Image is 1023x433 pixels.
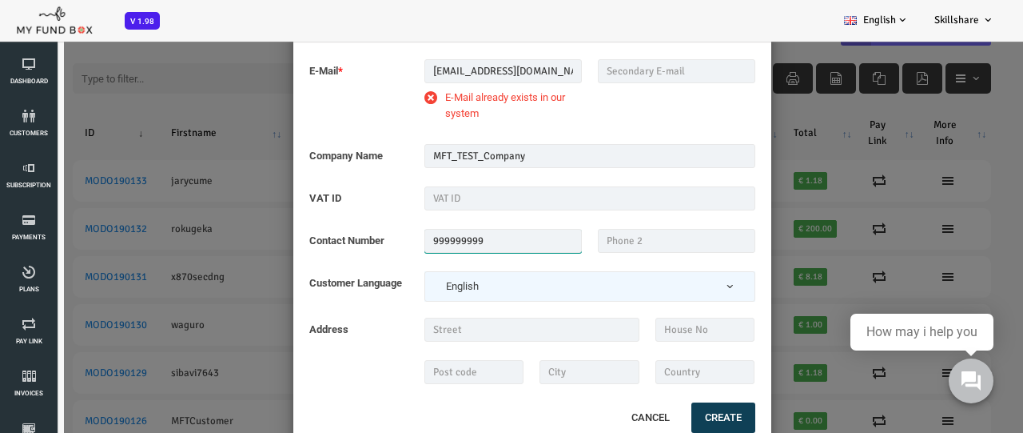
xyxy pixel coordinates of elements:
[935,345,1007,417] iframe: Launcher button frame
[384,17,715,41] input: Customer Name
[384,144,715,168] input: Company Name
[125,14,160,26] a: V 1.98
[615,360,714,384] input: Country
[384,271,715,302] span: English
[384,59,541,83] input: Primary E-mail *
[384,318,599,342] input: Street
[384,186,715,210] input: VAT ID
[261,271,376,298] label: Customer Language
[392,279,706,295] span: English
[261,318,376,344] label: Address
[384,229,541,253] input: Phone 1
[261,17,376,43] label: Name
[934,14,979,26] span: Skillshare
[557,59,715,83] input: Secondary E-mail
[125,12,160,30] span: V 1.98
[557,229,715,253] input: Phone 2
[261,59,376,86] label: E-Mail
[261,229,376,255] label: Contact Number
[499,360,598,384] input: City
[384,90,541,122] label: E-Mail already exists in our system
[866,325,977,339] div: How may i help you
[384,360,483,384] input: Post code
[261,144,376,170] label: Company Name
[615,318,714,342] input: House No
[651,403,715,433] button: Create
[16,2,93,34] img: mfboff.png
[261,186,376,213] label: VAT ID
